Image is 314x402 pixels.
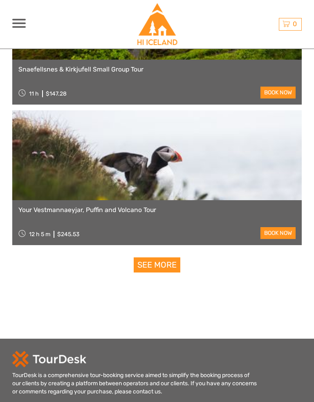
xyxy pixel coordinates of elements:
a: book now [260,87,296,98]
a: See more [134,257,180,272]
img: td-logo-white.png [12,351,86,367]
span: 12 h 5 m [29,231,50,238]
img: Hostelling International [136,3,178,45]
a: book now [260,227,296,239]
div: $147.28 [46,90,67,97]
span: 0 [292,20,298,28]
div: $245.53 [57,231,79,238]
button: Open LiveChat chat widget [7,3,31,28]
span: 11 h [29,90,39,97]
div: TourDesk is a comprehensive tour-booking service aimed to simplify the booking process of our cli... [12,371,258,396]
a: Your Vestmannaeyjar, Puffin and Volcano Tour [18,206,296,214]
a: Snaefellsnes & Kirkjufell Small Group Tour [18,66,296,74]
